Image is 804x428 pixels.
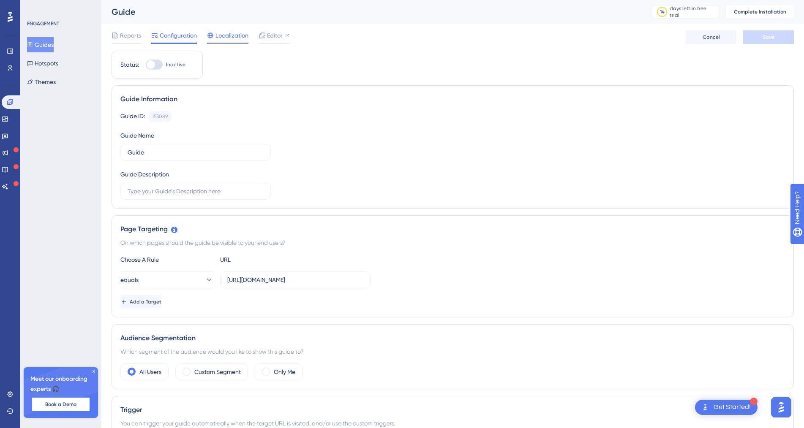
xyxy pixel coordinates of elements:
button: Guides [27,37,54,52]
div: Audience Segmentation [120,333,785,343]
button: Cancel [686,30,736,44]
div: On which pages should the guide be visible to your end users? [120,238,785,248]
span: Meet our onboarding experts 🎧 [30,374,91,394]
div: Page Targeting [120,224,785,234]
span: Add a Target [130,298,161,305]
span: Complete Installation [734,8,786,15]
input: Type your Guide’s Name here [128,148,264,157]
span: Editor [267,30,283,41]
div: Choose A Rule [120,255,213,265]
div: Open Get Started! checklist, remaining modules: 1 [695,400,758,415]
button: Hotspots [27,56,58,71]
span: Configuration [160,30,197,41]
div: Guide Name [120,130,154,141]
div: Guide Information [120,94,785,104]
iframe: UserGuiding AI Assistant Launcher [769,395,794,420]
label: Only Me [274,367,295,377]
div: Get Started! [714,403,751,412]
div: days left in free trial [670,5,717,19]
span: Cancel [703,34,720,41]
span: equals [120,275,139,285]
span: Save [763,34,774,41]
div: Which segment of the audience would you like to show this guide to? [120,347,785,357]
label: Custom Segment [194,367,241,377]
span: Reports [120,30,141,41]
input: Type your Guide’s Description here [128,187,264,196]
div: 1 [750,398,758,405]
img: launcher-image-alternative-text [700,402,710,412]
label: All Users [139,367,161,377]
button: Complete Installation [726,5,794,19]
button: Book a Demo [32,398,90,411]
span: Book a Demo [45,401,76,408]
button: Save [743,30,794,44]
span: Inactive [166,61,185,68]
div: ENGAGEMENT [27,20,59,27]
span: Need Help? [20,2,53,12]
div: Guide Description [120,169,169,179]
div: Guide ID: [120,111,145,122]
div: 14 [660,8,665,15]
span: Localization [215,30,248,41]
button: equals [120,271,213,288]
div: URL [220,255,313,265]
input: yourwebsite.com/path [227,275,363,284]
div: Guide [112,6,631,18]
button: Themes [27,74,56,89]
div: Status: [120,60,139,70]
div: 153089 [152,113,168,120]
div: Trigger [120,405,785,415]
button: Add a Target [120,295,161,309]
